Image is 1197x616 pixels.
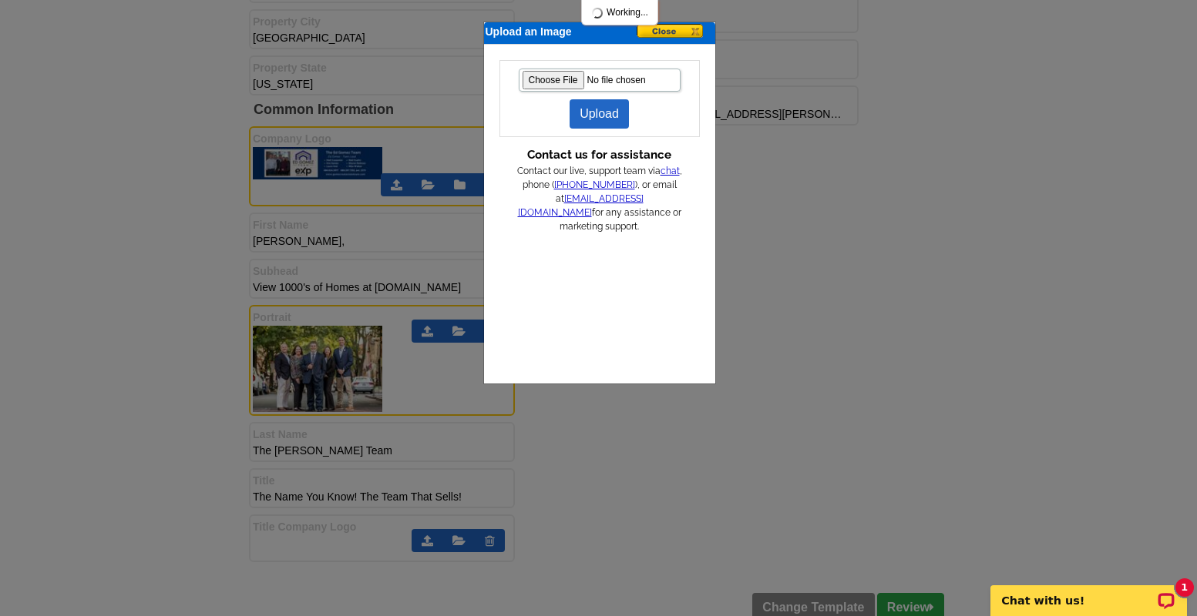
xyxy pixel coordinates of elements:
a: [PHONE_NUMBER] [554,179,635,190]
iframe: LiveChat chat widget [980,567,1197,616]
a: chat [661,166,680,176]
span: Upload an Image [486,24,572,40]
img: loading... [591,7,604,19]
div: Contact us for assistance [499,146,700,164]
div: Contact our live, support team via , phone ( ), or email at for any assistance or marketing support. [515,164,684,233]
a: Upload [570,99,629,129]
a: [EMAIL_ADDRESS][DOMAIN_NAME] [518,193,644,218]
